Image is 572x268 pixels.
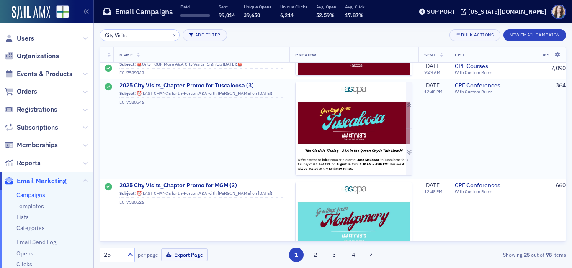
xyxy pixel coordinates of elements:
a: Registrations [5,105,57,114]
a: View Homepage [50,5,69,20]
a: Email Marketing [5,176,67,186]
div: Showing out of items [417,251,566,258]
span: Subscriptions [17,123,58,132]
time: 9:49 AM [424,70,441,76]
div: 🚨Only FOUR More A&A City Visits- Sign Up [DATE]!🚨 [119,61,283,69]
span: List [455,52,464,58]
span: Subject: [119,61,136,67]
button: 2 [308,248,322,262]
div: 364 [543,82,566,89]
img: SailAMX [56,5,69,18]
span: Users [17,34,34,43]
p: Avg. Open [316,4,336,10]
a: Campaigns [16,191,45,199]
span: Reports [17,158,41,168]
span: [DATE] [424,181,441,189]
div: 7,090 [543,65,566,72]
span: 17.87% [345,12,363,18]
span: Orders [17,87,37,96]
a: CPE Conferences [455,82,531,89]
span: Events & Products [17,69,72,79]
span: Organizations [17,51,59,61]
span: Memberships [17,140,58,150]
div: ⏰ LAST CHANCE for In-Person A&A with [PERSON_NAME] on [DATE]! [119,191,283,198]
button: 4 [346,248,361,262]
a: Subscriptions [5,123,58,132]
span: Registrations [17,105,57,114]
a: 2025 City Visits_Chapter Promo for Tuscaloosa (3) [119,82,283,89]
p: Unique Clicks [280,4,307,10]
p: Paid [180,4,210,10]
a: Orders [5,87,37,96]
div: EC-7580546 [119,100,283,105]
a: Memberships [5,140,58,150]
div: Support [427,8,456,15]
span: Profile [551,5,566,19]
span: ‌ [180,14,210,17]
button: [US_STATE][DOMAIN_NAME] [461,9,549,15]
span: 39,650 [244,12,260,18]
div: 25 [104,250,122,259]
div: Sent [105,183,112,191]
a: Email Send Log [16,238,56,246]
a: New Email Campaign [503,31,566,38]
strong: 78 [544,251,553,258]
label: per page [138,251,158,258]
span: Name [119,52,133,58]
div: Sent [105,65,112,73]
span: Subject: [119,191,136,196]
div: With Custom Rules [455,189,531,194]
span: Sent [424,52,436,58]
a: Users [5,34,34,43]
a: Opens [16,250,33,257]
button: 3 [327,248,342,262]
a: CPE Conferences [455,182,531,189]
div: [US_STATE][DOMAIN_NAME] [468,8,546,15]
div: Sent [105,83,112,92]
p: Unique Opens [244,4,271,10]
button: × [171,31,178,38]
span: 52.59% [316,12,335,18]
a: Categories [16,224,45,232]
strong: 25 [522,251,531,258]
div: 660 [543,182,566,189]
button: 1 [289,248,304,262]
a: Clicks [16,260,32,268]
p: Avg. Click [345,4,365,10]
p: Sent [219,4,235,10]
a: Events & Products [5,69,72,79]
div: Bulk Actions [461,33,494,37]
span: Preview [295,52,317,58]
time: 12:48 PM [424,89,443,94]
button: Bulk Actions [449,29,500,41]
span: Subject: [119,91,136,96]
img: SailAMX [12,6,50,19]
div: EC-7589948 [119,70,283,76]
div: With Custom Rules [455,89,531,94]
div: ⏰ LAST CHANCE for In-Person A&A with [PERSON_NAME] on [DATE]! [119,91,283,98]
div: EC-7580526 [119,199,283,205]
span: 99,014 [219,12,235,18]
span: 6,214 [280,12,294,18]
a: CPE Courses [455,63,531,70]
span: [DATE] [424,82,441,89]
span: [DATE] [424,62,441,70]
a: Templates [16,202,44,210]
time: 12:48 PM [424,189,443,194]
a: Reports [5,158,41,168]
a: Lists [16,213,29,221]
button: Add Filter [183,29,227,41]
span: # Sent [543,52,559,58]
a: 2025 City Visits_Chapter Promo for MGM (3) [119,182,283,189]
input: Search… [100,29,180,41]
span: Email Marketing [17,176,67,186]
a: Organizations [5,51,59,61]
div: With Custom Rules [455,70,531,76]
h1: Email Campaigns [115,7,173,17]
